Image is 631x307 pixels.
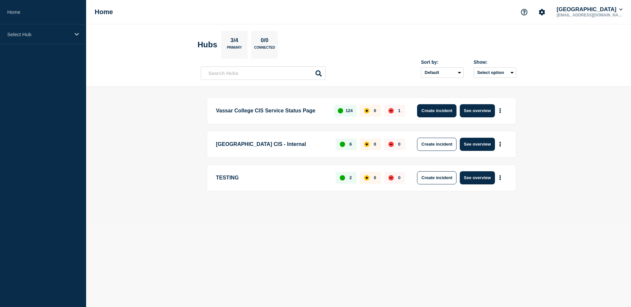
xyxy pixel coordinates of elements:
[216,104,327,117] p: Vassar College CIS Service Status Page
[95,8,113,16] h1: Home
[340,175,345,180] div: up
[388,142,394,147] div: down
[346,108,353,113] p: 124
[374,175,376,180] p: 0
[535,5,549,19] button: Account settings
[198,40,217,49] h2: Hubs
[349,175,352,180] p: 2
[364,142,369,147] div: affected
[421,67,464,78] select: Sort by
[460,104,495,117] button: See overview
[258,37,271,46] p: 0/0
[7,32,70,37] p: Select Hub
[460,171,495,184] button: See overview
[338,108,343,113] div: up
[421,59,464,65] div: Sort by:
[417,138,456,151] button: Create incident
[388,175,394,180] div: down
[374,108,376,113] p: 0
[254,46,275,53] p: Connected
[474,59,516,65] div: Show:
[227,46,242,53] p: Primary
[364,108,369,113] div: affected
[201,66,326,80] input: Search Hubs
[496,105,504,117] button: More actions
[517,5,531,19] button: Support
[216,138,328,151] p: [GEOGRAPHIC_DATA] CIS - Internal
[349,142,352,147] p: 6
[417,171,456,184] button: Create incident
[474,67,516,78] button: Select option
[555,6,624,13] button: [GEOGRAPHIC_DATA]
[340,142,345,147] div: up
[398,175,400,180] p: 0
[216,171,328,184] p: TESTING
[364,175,369,180] div: affected
[398,108,400,113] p: 1
[555,13,624,17] p: [EMAIL_ADDRESS][DOMAIN_NAME]
[496,172,504,184] button: More actions
[417,104,456,117] button: Create incident
[228,37,241,46] p: 3/4
[460,138,495,151] button: See overview
[388,108,394,113] div: down
[398,142,400,147] p: 0
[496,138,504,150] button: More actions
[374,142,376,147] p: 0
